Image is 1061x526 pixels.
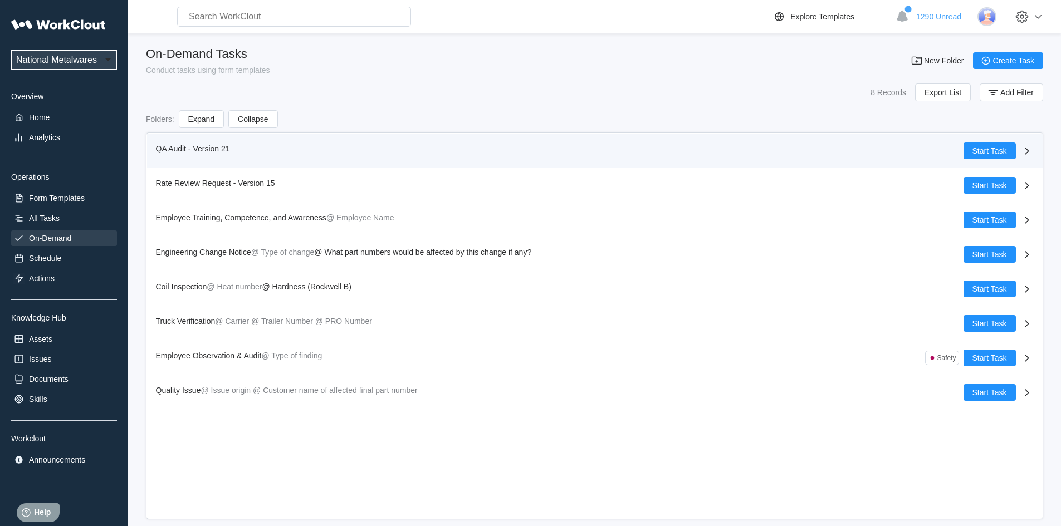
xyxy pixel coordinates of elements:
[29,355,51,363] div: Issues
[147,341,1043,375] a: Employee Observation & Audit@ Type of findingSafetyStart Task
[972,250,1007,258] span: Start Task
[156,179,275,188] span: Rate Review Request - Version 15
[980,83,1043,101] button: Add Filter
[315,317,372,326] mark: @ PRO Number
[156,213,326,222] span: Employee Training, Competence, and Awareness
[924,57,964,65] span: New Folder
[146,47,270,61] div: On-Demand Tasks
[29,234,71,243] div: On-Demand
[29,375,69,384] div: Documents
[156,386,201,395] span: Quality Issue
[207,282,262,291] mark: @ Heat number
[147,237,1043,272] a: Engineering Change Notice@ Type of change@ What part numbers would be affected by this change if ...
[147,203,1043,237] a: Employee Training, Competence, and Awareness@ Employee NameStart Task
[11,173,117,181] div: Operations
[11,190,117,206] a: Form Templates
[253,386,418,395] mark: @ Customer name of affected final part number
[972,216,1007,224] span: Start Task
[188,115,214,123] span: Expand
[156,317,216,326] span: Truck Verification
[228,110,277,128] button: Collapse
[772,10,890,23] a: Explore Templates
[11,210,117,226] a: All Tasks
[177,7,411,27] input: Search WorkClout
[156,144,230,153] span: QA Audit - Version 21
[11,130,117,145] a: Analytics
[972,181,1007,189] span: Start Task
[977,7,996,26] img: user-3.png
[29,254,61,263] div: Schedule
[871,88,906,97] div: 8 Records
[147,375,1043,410] a: Quality Issue@ Issue origin@ Customer name of affected final part numberStart Task
[29,133,60,142] div: Analytics
[915,83,971,101] button: Export List
[11,371,117,387] a: Documents
[972,285,1007,293] span: Start Task
[964,142,1016,159] button: Start Task
[11,313,117,322] div: Knowledge Hub
[261,351,322,360] mark: @ Type of finding
[972,389,1007,396] span: Start Task
[964,281,1016,297] button: Start Task
[29,274,55,283] div: Actions
[11,434,117,443] div: Workclout
[29,194,85,203] div: Form Templates
[147,134,1043,168] a: QA Audit - Version 21Start Task
[937,354,956,362] div: Safety
[916,12,961,21] span: 1290 Unread
[973,52,1043,69] button: Create Task
[904,52,973,69] button: New Folder
[11,271,117,286] a: Actions
[147,272,1043,306] a: Coil Inspection@ Heat number@ Hardness (Rockwell B)Start Task
[147,168,1043,203] a: Rate Review Request - Version 15Start Task
[201,386,251,395] mark: @ Issue origin
[29,335,52,343] div: Assets
[215,317,249,326] mark: @ Carrier
[993,57,1034,65] span: Create Task
[972,319,1007,327] span: Start Task
[251,317,313,326] mark: @ Trailer Number
[11,331,117,347] a: Assets
[790,12,854,21] div: Explore Templates
[179,110,224,128] button: Expand
[156,248,251,257] span: Engineering Change Notice
[238,115,268,123] span: Collapse
[11,92,117,101] div: Overview
[11,230,117,246] a: On-Demand
[11,250,117,266] a: Schedule
[146,66,270,75] div: Conduct tasks using form templates
[29,113,50,122] div: Home
[964,315,1016,332] button: Start Task
[11,110,117,125] a: Home
[11,391,117,407] a: Skills
[156,282,207,291] span: Coil Inspection
[11,351,117,367] a: Issues
[11,452,117,468] a: Announcements
[251,248,315,257] mark: @ Type of change
[146,115,174,124] div: Folders :
[147,306,1043,341] a: Truck Verification@ Carrier@ Trailer Number@ PRO NumberStart Task
[326,213,394,222] mark: @ Employee Name
[314,248,531,257] span: @ What part numbers would be affected by this change if any?
[156,351,262,360] span: Employee Observation & Audit
[1000,89,1034,96] span: Add Filter
[262,282,351,291] span: @ Hardness (Rockwell B)
[29,214,60,223] div: All Tasks
[972,354,1007,362] span: Start Task
[964,212,1016,228] button: Start Task
[964,384,1016,401] button: Start Task
[29,455,85,464] div: Announcements
[29,395,47,404] div: Skills
[964,177,1016,194] button: Start Task
[964,246,1016,263] button: Start Task
[964,350,1016,366] button: Start Task
[925,89,961,96] span: Export List
[972,147,1007,155] span: Start Task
